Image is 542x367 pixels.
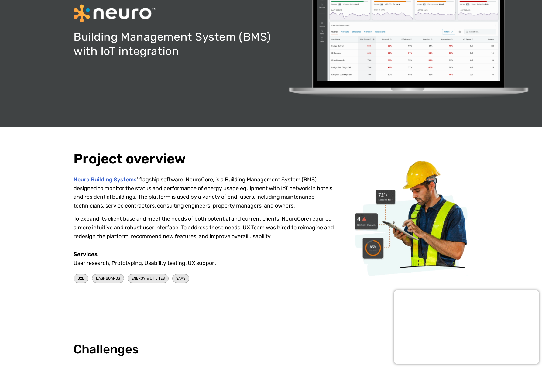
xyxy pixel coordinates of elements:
[172,272,189,285] a: SAAS
[74,342,468,356] h2: Challenges
[119,0,141,5] span: Last Name
[8,84,236,90] span: Subscribe to UX Team newsletter.
[92,272,124,285] a: DASHBOARDS
[74,251,98,258] strong: Services
[74,176,137,183] a: Neuro Building Systems
[74,214,334,241] p: To expand its client base and meet the needs of both potential and current clients, NeuroCore req...
[128,272,169,285] a: ENERGY & UTILITES
[176,276,185,281] span: SAAS
[74,175,334,210] p: ‘ flagship software, NeuroCore, is a Building Management System (BMS) designed to monitor the sta...
[74,272,88,285] a: B2B
[2,85,5,89] input: Subscribe to UX Team newsletter.
[74,250,334,268] p: User research, Prototyping, Usability testing, UX support
[74,151,334,167] h2: Project overview
[132,276,165,281] span: ENERGY & UTILITES
[96,276,120,281] span: DASHBOARDS
[74,30,271,58] h1: Building Management System (BMS) with IoT integration​
[394,290,539,364] iframe: Popup CTA
[77,276,84,281] span: B2B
